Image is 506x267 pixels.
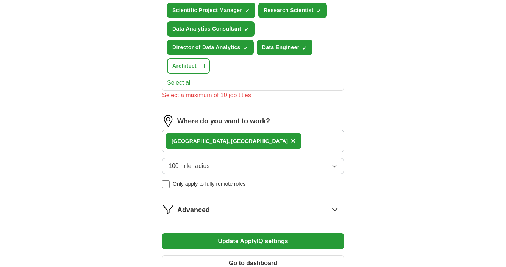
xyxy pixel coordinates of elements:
input: Only apply to fully remote roles [162,180,170,188]
div: [GEOGRAPHIC_DATA], [GEOGRAPHIC_DATA] [172,137,288,145]
button: Data Analytics Consultant✓ [167,21,255,37]
span: Advanced [177,205,210,215]
span: 100 mile radius [169,161,210,171]
span: ✓ [244,26,249,33]
div: Select a maximum of 10 job titles [162,91,344,100]
span: ✓ [245,8,250,14]
span: Architect [172,62,197,70]
span: ✓ [302,45,307,51]
button: Director of Data Analytics✓ [167,40,254,55]
span: Scientific Project Manager [172,6,242,14]
span: Research Scientist [264,6,314,14]
span: ✓ [317,8,321,14]
img: filter [162,203,174,215]
button: Research Scientist✓ [258,3,327,18]
button: Architect [167,58,210,74]
span: Data Engineer [262,43,300,51]
label: Where do you want to work? [177,116,270,126]
span: Data Analytics Consultant [172,25,241,33]
span: Director of Data Analytics [172,43,241,51]
button: 100 mile radius [162,158,344,174]
button: × [291,135,295,147]
img: location.png [162,115,174,127]
span: ✓ [244,45,248,51]
span: Only apply to fully remote roles [173,180,245,188]
span: × [291,137,295,145]
button: Select all [167,78,192,87]
button: Scientific Project Manager✓ [167,3,255,18]
button: Data Engineer✓ [257,40,313,55]
button: Update ApplyIQ settings [162,233,344,249]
